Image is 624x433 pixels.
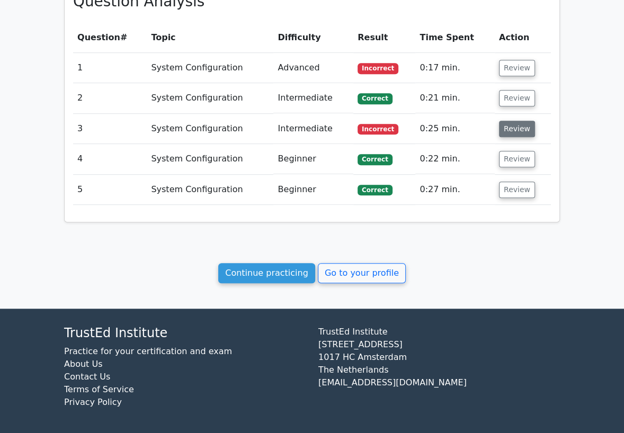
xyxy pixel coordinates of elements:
td: System Configuration [147,83,273,113]
a: Contact Us [64,372,110,382]
span: Incorrect [358,63,398,74]
td: Beginner [273,175,353,205]
button: Review [499,121,535,137]
td: Intermediate [273,114,353,144]
td: Beginner [273,144,353,174]
th: Difficulty [273,23,353,53]
div: TrustEd Institute [STREET_ADDRESS] 1017 HC Amsterdam The Netherlands [EMAIL_ADDRESS][DOMAIN_NAME] [312,326,566,417]
th: Time Spent [415,23,495,53]
button: Review [499,151,535,167]
td: 1 [73,53,147,83]
td: System Configuration [147,53,273,83]
span: Correct [358,154,392,165]
td: 5 [73,175,147,205]
th: Result [353,23,415,53]
a: Continue practicing [218,263,315,283]
td: 0:17 min. [415,53,495,83]
td: 3 [73,114,147,144]
span: Correct [358,185,392,195]
a: Practice for your certification and exam [64,346,232,356]
td: 0:25 min. [415,114,495,144]
td: 4 [73,144,147,174]
td: System Configuration [147,175,273,205]
td: 2 [73,83,147,113]
th: # [73,23,147,53]
button: Review [499,90,535,106]
a: About Us [64,359,102,369]
button: Review [499,60,535,76]
td: System Configuration [147,114,273,144]
td: 0:21 min. [415,83,495,113]
a: Terms of Service [64,384,134,394]
th: Topic [147,23,273,53]
span: Question [77,32,120,42]
span: Correct [358,93,392,104]
a: Privacy Policy [64,397,122,407]
a: Go to your profile [318,263,406,283]
td: System Configuration [147,144,273,174]
span: Incorrect [358,124,398,134]
td: 0:27 min. [415,175,495,205]
h4: TrustEd Institute [64,326,306,341]
td: 0:22 min. [415,144,495,174]
td: Advanced [273,53,353,83]
td: Intermediate [273,83,353,113]
th: Action [495,23,551,53]
button: Review [499,182,535,198]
